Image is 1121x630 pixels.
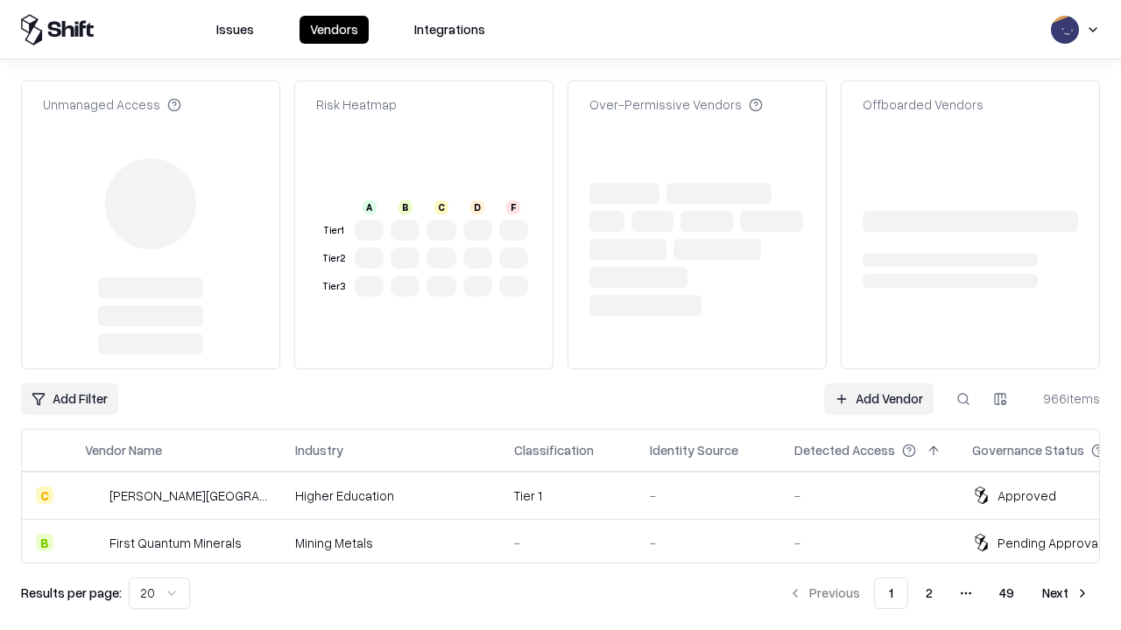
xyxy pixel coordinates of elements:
[109,486,267,505] div: [PERSON_NAME][GEOGRAPHIC_DATA]
[404,16,496,44] button: Integrations
[514,441,594,459] div: Classification
[863,95,984,114] div: Offboarded Vendors
[998,534,1101,552] div: Pending Approval
[85,441,162,459] div: Vendor Name
[912,577,947,609] button: 2
[85,486,102,504] img: Reichman University
[985,577,1028,609] button: 49
[206,16,264,44] button: Issues
[874,577,908,609] button: 1
[514,486,622,505] div: Tier 1
[650,486,766,505] div: -
[295,486,486,505] div: Higher Education
[109,534,242,552] div: First Quantum Minerals
[363,200,377,214] div: A
[998,486,1056,505] div: Approved
[36,534,53,551] div: B
[295,441,343,459] div: Industry
[320,223,348,238] div: Tier 1
[1032,577,1100,609] button: Next
[21,383,118,415] button: Add Filter
[320,251,348,266] div: Tier 2
[300,16,369,44] button: Vendors
[21,584,122,602] p: Results per page:
[794,441,895,459] div: Detected Access
[650,534,766,552] div: -
[316,95,397,114] div: Risk Heatmap
[824,383,934,415] a: Add Vendor
[320,279,348,294] div: Tier 3
[794,534,944,552] div: -
[1030,389,1100,408] div: 966 items
[514,534,622,552] div: -
[398,200,412,214] div: B
[650,441,738,459] div: Identity Source
[295,534,486,552] div: Mining Metals
[778,577,1100,609] nav: pagination
[794,486,944,505] div: -
[43,95,181,114] div: Unmanaged Access
[589,95,763,114] div: Over-Permissive Vendors
[972,441,1084,459] div: Governance Status
[470,200,484,214] div: D
[36,486,53,504] div: C
[434,200,448,214] div: C
[85,534,102,551] img: First Quantum Minerals
[506,200,520,214] div: F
